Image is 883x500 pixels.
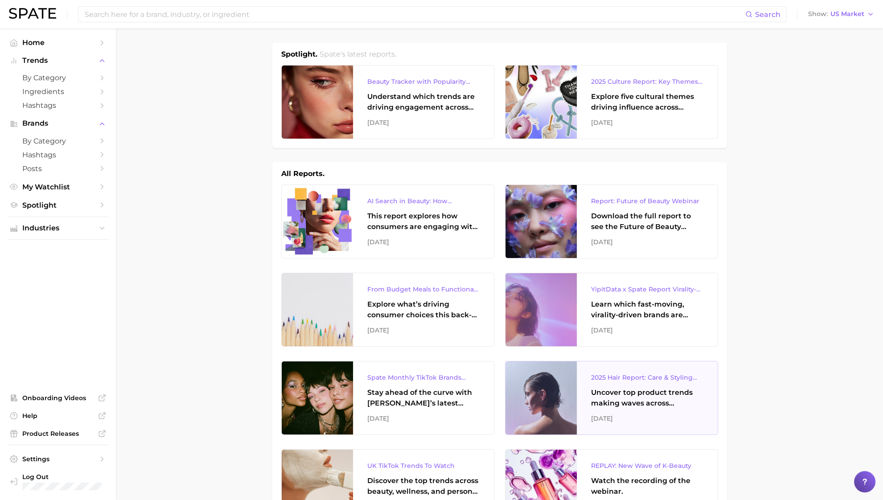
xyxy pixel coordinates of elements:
div: Beauty Tracker with Popularity Index [367,76,480,87]
div: [DATE] [591,117,703,128]
a: AI Search in Beauty: How Consumers Are Using ChatGPT vs. Google SearchThis report explores how co... [281,184,494,258]
div: [DATE] [367,413,480,424]
a: Spotlight [7,198,109,212]
div: Download the full report to see the Future of Beauty trends we unpacked during the webinar. [591,211,703,232]
a: Log out. Currently logged in with e-mail hslocum@essentialingredients.com. [7,470,109,493]
div: REPLAY: New Wave of K-Beauty [591,460,703,471]
span: Settings [22,455,94,463]
button: Industries [7,221,109,235]
button: ShowUS Market [806,8,876,20]
span: Help [22,412,94,420]
a: by Category [7,71,109,85]
span: Home [22,38,94,47]
h2: Spate's latest reports. [320,49,396,60]
h1: Spotlight. [281,49,317,60]
a: Ingredients [7,85,109,98]
a: by Category [7,134,109,148]
a: Home [7,36,109,49]
a: Posts [7,162,109,176]
a: 2025 Hair Report: Care & Styling ProductsUncover top product trends making waves across platforms... [505,361,718,435]
a: Report: Future of Beauty WebinarDownload the full report to see the Future of Beauty trends we un... [505,184,718,258]
img: SPATE [9,8,56,19]
span: US Market [830,12,864,16]
span: Hashtags [22,151,94,159]
div: Stay ahead of the curve with [PERSON_NAME]’s latest monthly tracker, spotlighting the fastest-gro... [367,387,480,409]
div: [DATE] [367,117,480,128]
span: by Category [22,137,94,145]
span: Brands [22,119,94,127]
span: Product Releases [22,430,94,438]
span: Spotlight [22,201,94,209]
span: Trends [22,57,94,65]
div: [DATE] [591,237,703,247]
div: Spate Monthly TikTok Brands Tracker [367,372,480,383]
span: Search [755,10,780,19]
div: Uncover top product trends making waves across platforms — along with key insights into benefits,... [591,387,703,409]
a: Product Releases [7,427,109,440]
a: From Budget Meals to Functional Snacks: Food & Beverage Trends Shaping Consumer Behavior This Sch... [281,273,494,347]
span: by Category [22,74,94,82]
div: Learn which fast-moving, virality-driven brands are leading the pack, the risks of viral growth, ... [591,299,703,320]
div: YipitData x Spate Report Virality-Driven Brands Are Taking a Slice of the Beauty Pie [591,284,703,295]
div: From Budget Meals to Functional Snacks: Food & Beverage Trends Shaping Consumer Behavior This Sch... [367,284,480,295]
span: Ingredients [22,87,94,96]
div: Explore five cultural themes driving influence across beauty, food, and pop culture. [591,91,703,113]
div: [DATE] [367,325,480,336]
div: 2025 Hair Report: Care & Styling Products [591,372,703,383]
div: Explore what’s driving consumer choices this back-to-school season From budget-friendly meals to ... [367,299,480,320]
div: 2025 Culture Report: Key Themes That Are Shaping Consumer Demand [591,76,703,87]
div: UK TikTok Trends To Watch [367,460,480,471]
span: Log Out [22,473,135,481]
span: Industries [22,224,94,232]
div: [DATE] [591,325,703,336]
a: Help [7,409,109,422]
span: My Watchlist [22,183,94,191]
a: Beauty Tracker with Popularity IndexUnderstand which trends are driving engagement across platfor... [281,65,494,139]
a: YipitData x Spate Report Virality-Driven Brands Are Taking a Slice of the Beauty PieLearn which f... [505,273,718,347]
div: Understand which trends are driving engagement across platforms in the skin, hair, makeup, and fr... [367,91,480,113]
a: Spate Monthly TikTok Brands TrackerStay ahead of the curve with [PERSON_NAME]’s latest monthly tr... [281,361,494,435]
input: Search here for a brand, industry, or ingredient [84,7,745,22]
div: AI Search in Beauty: How Consumers Are Using ChatGPT vs. Google Search [367,196,480,206]
div: [DATE] [367,237,480,247]
span: Hashtags [22,101,94,110]
div: Watch the recording of the webinar. [591,475,703,497]
div: Discover the top trends across beauty, wellness, and personal care on TikTok [GEOGRAPHIC_DATA]. [367,475,480,497]
a: Hashtags [7,98,109,112]
span: Onboarding Videos [22,394,94,402]
a: 2025 Culture Report: Key Themes That Are Shaping Consumer DemandExplore five cultural themes driv... [505,65,718,139]
div: Report: Future of Beauty Webinar [591,196,703,206]
button: Brands [7,117,109,130]
a: Hashtags [7,148,109,162]
a: My Watchlist [7,180,109,194]
a: Settings [7,452,109,466]
a: Onboarding Videos [7,391,109,405]
span: Posts [22,164,94,173]
button: Trends [7,54,109,67]
div: [DATE] [591,413,703,424]
div: This report explores how consumers are engaging with AI-powered search tools — and what it means ... [367,211,480,232]
span: Show [808,12,828,16]
h1: All Reports. [281,168,324,179]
